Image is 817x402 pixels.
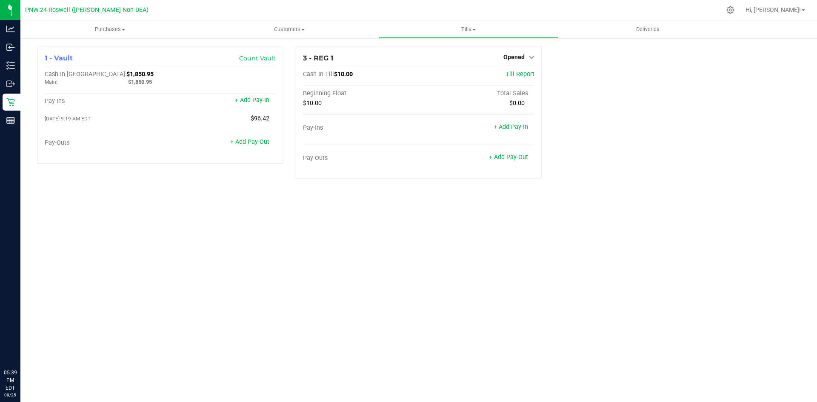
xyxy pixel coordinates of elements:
span: Deliveries [625,26,671,33]
iframe: Resource center [9,334,34,359]
span: $10.00 [303,100,322,107]
div: Beginning Float [303,90,419,97]
span: 1 - Vault [45,54,73,62]
span: 3 - REG 1 [303,54,333,62]
inline-svg: Analytics [6,25,15,33]
a: + Add Pay-In [235,97,269,104]
div: Pay-Outs [303,154,419,162]
span: Cash In Till [303,71,334,78]
a: Purchases [20,20,200,38]
span: $0.00 [509,100,525,107]
a: Customers [200,20,379,38]
div: Total Sales [419,90,534,97]
p: 05:39 PM EDT [4,369,17,392]
inline-svg: Outbound [6,80,15,88]
span: Customers [200,26,378,33]
a: Tills [379,20,558,38]
div: Pay-Ins [45,97,160,105]
span: $10.00 [334,71,353,78]
div: Manage settings [725,6,736,14]
inline-svg: Inbound [6,43,15,51]
div: Pay-Outs [45,139,160,147]
inline-svg: Reports [6,116,15,125]
span: Purchases [20,26,200,33]
p: 09/25 [4,392,17,398]
span: PNW.24-Roswell ([PERSON_NAME] Non-DEA) [25,6,149,14]
span: Cash In [GEOGRAPHIC_DATA]: [45,71,126,78]
a: + Add Pay-Out [489,154,528,161]
a: + Add Pay-Out [230,138,269,145]
span: $1,850.95 [126,71,154,78]
span: Hi, [PERSON_NAME]! [746,6,801,13]
span: Opened [503,54,525,60]
span: $1,850.95 [128,79,152,85]
a: Till Report [506,71,534,78]
inline-svg: Inventory [6,61,15,70]
span: Tills [379,26,557,33]
inline-svg: Retail [6,98,15,106]
a: Deliveries [558,20,737,38]
span: Main: [45,79,57,85]
div: Pay-Ins [303,124,419,132]
span: [DATE] 9:19 AM EDT [45,116,91,122]
span: $96.42 [251,115,269,122]
a: + Add Pay-In [494,123,528,131]
a: Count Vault [239,54,276,62]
